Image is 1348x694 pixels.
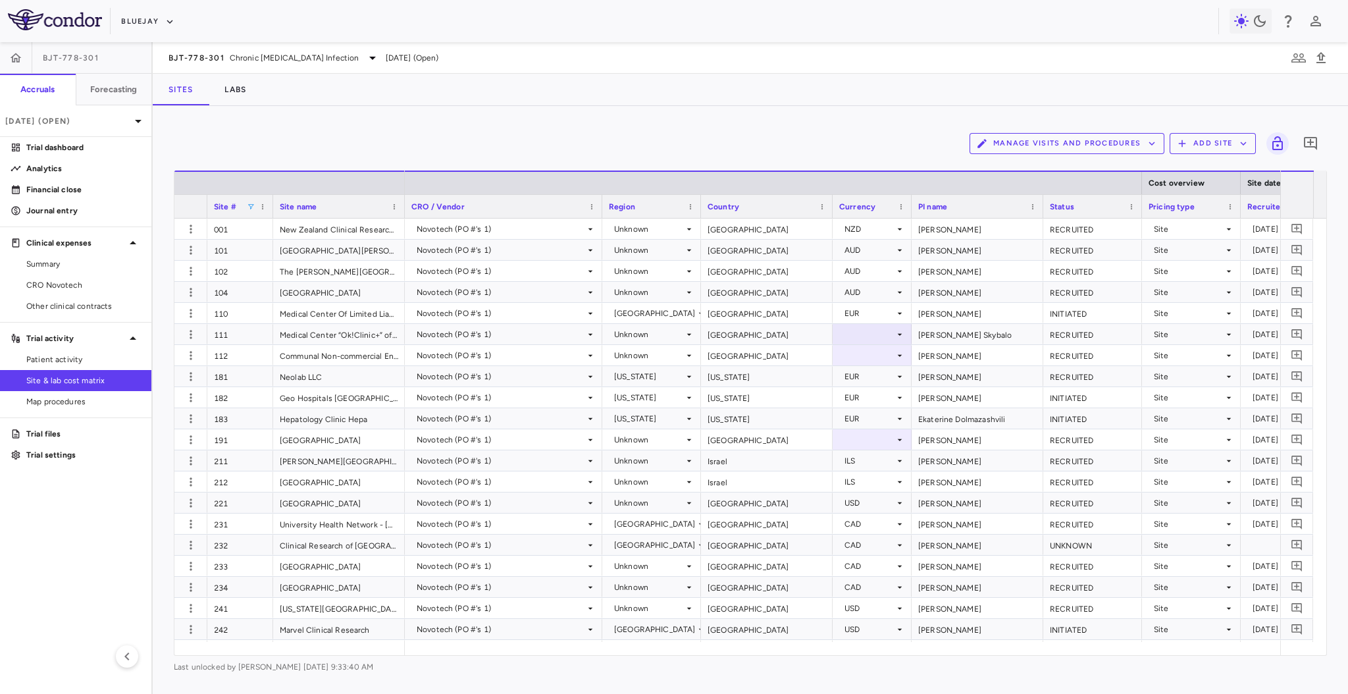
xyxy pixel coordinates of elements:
[912,556,1043,576] div: [PERSON_NAME]
[844,303,894,324] div: EUR
[701,261,833,281] div: [GEOGRAPHIC_DATA]
[1288,599,1306,617] button: Add comment
[417,387,585,408] div: Novotech (PO #'s 1)
[273,219,405,239] div: New Zealand Clinical Research [GEOGRAPHIC_DATA]
[1247,202,1285,211] span: Recruited
[90,84,138,95] h6: Forecasting
[614,429,684,450] div: Unknown
[386,52,439,64] span: [DATE] (Open)
[207,535,273,555] div: 232
[207,303,273,323] div: 110
[1291,518,1303,530] svg: Add comment
[207,282,273,302] div: 104
[701,598,833,618] div: [GEOGRAPHIC_DATA]
[1291,539,1303,551] svg: Add comment
[1170,133,1256,154] button: Add Site
[26,428,141,440] p: Trial files
[273,535,405,555] div: Clinical Research of [GEOGRAPHIC_DATA]
[207,577,273,597] div: 234
[1154,556,1224,577] div: Site
[207,556,273,576] div: 233
[1303,136,1318,151] svg: Add comment
[1291,560,1303,572] svg: Add comment
[1149,202,1195,211] span: Pricing type
[1043,619,1142,639] div: INITIATED
[121,11,174,32] button: Bluejay
[1247,178,1285,188] span: Site dates
[844,514,894,535] div: CAD
[1043,577,1142,597] div: RECRUITED
[207,429,273,450] div: 191
[614,219,684,240] div: Unknown
[273,282,405,302] div: [GEOGRAPHIC_DATA]
[1291,370,1303,383] svg: Add comment
[1288,220,1306,238] button: Add comment
[417,598,585,619] div: Novotech (PO #'s 1)
[207,261,273,281] div: 102
[1291,307,1303,319] svg: Add comment
[912,640,1043,660] div: [PERSON_NAME]
[614,577,684,598] div: Unknown
[1288,262,1306,280] button: Add comment
[844,577,894,598] div: CAD
[1288,536,1306,554] button: Add comment
[614,387,684,408] div: [US_STATE]
[1043,514,1142,534] div: RECRUITED
[207,640,273,660] div: 243
[844,535,894,556] div: CAD
[207,240,273,260] div: 101
[701,619,833,639] div: [GEOGRAPHIC_DATA]
[1154,535,1224,556] div: Site
[844,598,894,619] div: USD
[273,514,405,534] div: University Health Network - [GEOGRAPHIC_DATA]
[273,640,405,660] div: National Institutes of Health
[1043,345,1142,365] div: RECRUITED
[273,366,405,387] div: Neolab LLC
[1050,202,1074,211] span: Status
[614,556,684,577] div: Unknown
[701,282,833,302] div: [GEOGRAPHIC_DATA]
[701,219,833,239] div: [GEOGRAPHIC_DATA]
[1154,240,1224,261] div: Site
[273,324,405,344] div: Medical Center “Ok!Clinic+” of the "International Institute of Clinical Research" Ltd.
[701,493,833,513] div: [GEOGRAPHIC_DATA]
[26,142,141,153] p: Trial dashboard
[1288,515,1306,533] button: Add comment
[417,514,585,535] div: Novotech (PO #'s 1)
[273,387,405,408] div: Geo Hospitals [GEOGRAPHIC_DATA] [GEOGRAPHIC_DATA]
[214,202,236,211] span: Site #
[912,577,1043,597] div: [PERSON_NAME]
[1154,303,1224,324] div: Site
[1291,581,1303,593] svg: Add comment
[1291,496,1303,509] svg: Add comment
[1288,494,1306,512] button: Add comment
[26,163,141,174] p: Analytics
[209,74,262,105] button: Labs
[273,619,405,639] div: Marvel Clinical Research
[273,429,405,450] div: [GEOGRAPHIC_DATA]
[1154,345,1224,366] div: Site
[207,345,273,365] div: 112
[614,240,684,261] div: Unknown
[912,261,1043,281] div: [PERSON_NAME]
[207,408,273,429] div: 183
[417,556,585,577] div: Novotech (PO #'s 1)
[1288,346,1306,364] button: Add comment
[1288,304,1306,322] button: Add comment
[417,408,585,429] div: Novotech (PO #'s 1)
[614,282,684,303] div: Unknown
[1154,598,1224,619] div: Site
[1154,493,1224,514] div: Site
[273,598,405,618] div: [US_STATE][GEOGRAPHIC_DATA]
[26,237,125,249] p: Clinical expenses
[1291,328,1303,340] svg: Add comment
[417,240,585,261] div: Novotech (PO #'s 1)
[1154,282,1224,303] div: Site
[26,205,141,217] p: Journal entry
[417,219,585,240] div: Novotech (PO #'s 1)
[1291,602,1303,614] svg: Add comment
[1043,387,1142,408] div: INITIATED
[1288,325,1306,343] button: Add comment
[168,53,224,63] span: BJT-778-301
[1043,535,1142,555] div: UNKNOWN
